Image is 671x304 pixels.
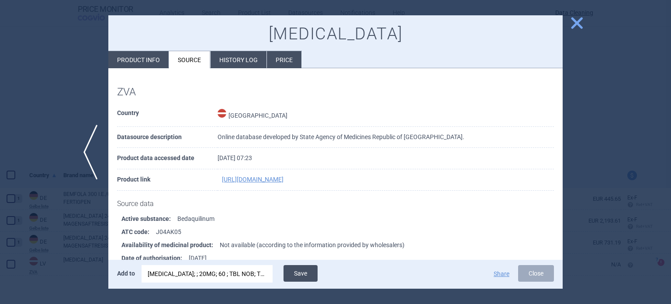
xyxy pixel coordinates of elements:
[117,265,135,282] p: Add to
[117,24,554,44] h1: [MEDICAL_DATA]
[267,51,301,68] li: Price
[518,265,554,282] button: Close
[218,148,554,169] td: [DATE] 07:23
[121,212,177,225] strong: Active substance :
[211,51,266,68] li: History log
[121,252,189,265] strong: Date of authorisation :
[121,252,563,265] li: [DATE]
[117,127,218,148] th: Datasource description
[218,109,226,118] img: Latvia
[218,103,554,127] td: [GEOGRAPHIC_DATA]
[117,199,554,208] h1: Source data
[117,148,218,169] th: Product data accessed date
[121,225,156,238] strong: ATC code :
[117,103,218,127] th: Country
[121,225,563,238] li: J04AK05
[169,51,210,68] li: Source
[142,265,273,283] div: [MEDICAL_DATA]; ; 20MG; 60 ; TBL NOB; TBC |EU/1/13/901/003
[218,127,554,148] td: Online database developed by State Agency of Medicines Republic of [GEOGRAPHIC_DATA].
[284,265,318,282] button: Save
[121,238,563,252] li: Not available (according to the information provided by wholesalers)
[121,212,563,225] li: Bedaquilinum
[108,51,169,68] li: Product info
[148,265,266,283] div: [MEDICAL_DATA]; ; 20MG; 60 ; TBL NOB; TBC |EU/1/13/901/003
[222,176,284,182] a: [URL][DOMAIN_NAME]
[494,271,509,277] button: Share
[121,238,220,252] strong: Availability of medicinal product :
[117,86,554,98] h1: ZVA
[117,169,218,191] th: Product link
